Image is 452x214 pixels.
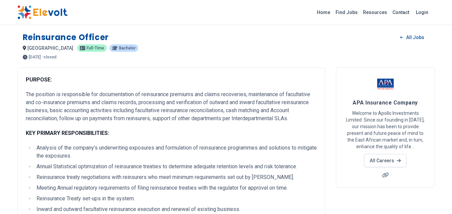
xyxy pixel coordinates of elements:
[34,195,317,203] li: Reinsurance Treaty set-ups in the system.
[314,7,333,18] a: Home
[26,130,109,136] strong: KEY PRIMARY RESPONSIBILITIES:
[360,7,390,18] a: Resources
[34,144,317,160] li: Analysis of the company’s underwriting exposures and formulation of reinsurance programmes and so...
[377,76,394,92] img: APA Insurance Company
[34,184,317,192] li: Meeting Annual regulatory requirements of filing reinsurance treaties with the regulator for appr...
[333,7,360,18] a: Find Jobs
[390,7,412,18] a: Contact
[395,32,429,42] a: All Jobs
[34,205,317,213] li: Inward and outward facultative reinsurance execution and renewal of existing business.
[17,5,68,19] img: Elevolt
[26,76,52,83] strong: PURPOSE:
[34,163,317,171] li: Annual Statistical optimization of reinsurance treaties to determine adequate retention levels an...
[87,46,104,50] span: Full-time
[27,45,73,51] span: [GEOGRAPHIC_DATA]
[34,173,317,181] li: Reinsurance treaty negotiations with reinsurers who meet minimum requirements set out by [PERSON_...
[119,46,135,50] span: Bachelor
[42,55,57,59] p: - closed
[26,90,317,123] p: The position is responsible for documentation of reinsurance premiums and claims recoveries, main...
[412,6,432,19] a: Login
[344,110,427,150] p: Welcome to Apollo Investments Limited. Since our founding in [DATE], our mission has been to prov...
[29,55,41,59] span: [DATE]
[23,32,109,43] h1: Reinsurance Officer
[364,154,406,167] a: All Careers
[353,99,418,106] span: APA Insurance Company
